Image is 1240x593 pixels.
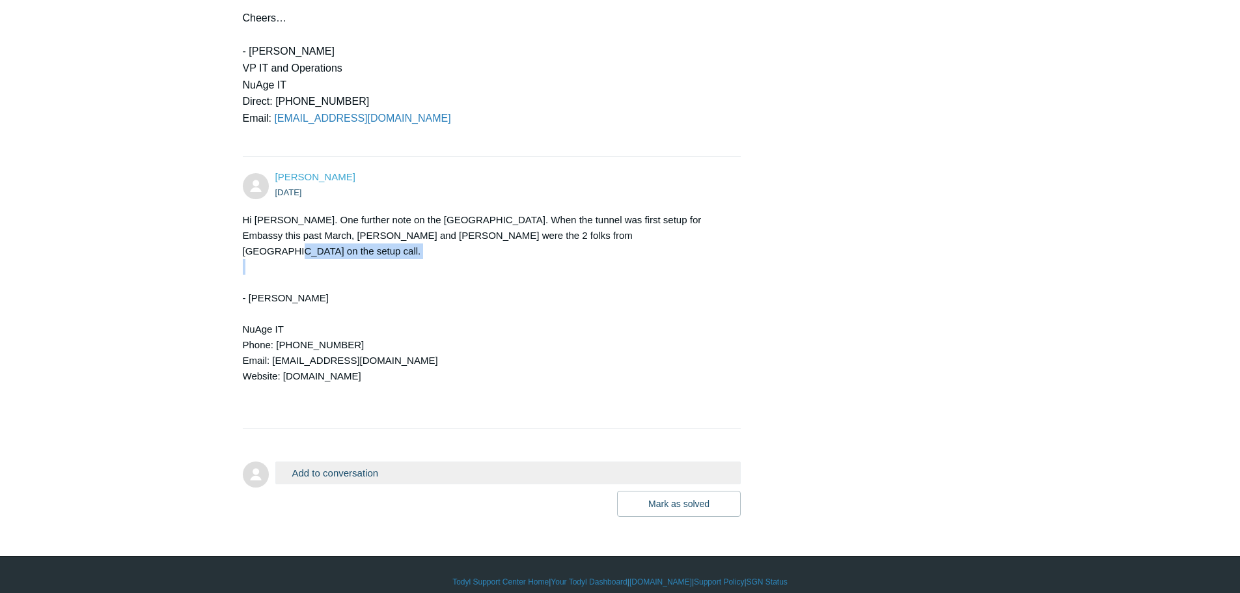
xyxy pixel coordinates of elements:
a: Todyl Support Center Home [452,576,549,588]
span: VP IT and Operations [243,62,342,74]
a: Support Policy [694,576,744,588]
div: Email: [EMAIL_ADDRESS][DOMAIN_NAME] [243,353,728,368]
span: - [PERSON_NAME] [243,46,335,57]
button: Add to conversation [275,462,741,484]
span: Robert Schrader [275,171,355,182]
span: Cheers… [243,12,287,23]
div: NuAge IT [243,322,728,337]
span: NuAge IT [243,79,287,90]
a: Your Todyl Dashboard [551,576,627,588]
a: [PERSON_NAME] [275,171,355,182]
button: Mark as solved [617,491,741,517]
span: Email: [243,113,451,124]
span: Direct: [PHONE_NUMBER] [243,96,370,107]
a: SGN Status [747,576,788,588]
div: Website: [DOMAIN_NAME] [243,368,728,384]
div: - [PERSON_NAME] [243,290,728,306]
a: [EMAIL_ADDRESS][DOMAIN_NAME] [271,113,451,124]
span: [EMAIL_ADDRESS][DOMAIN_NAME] [274,113,450,124]
div: Hi [PERSON_NAME]. One further note on the [GEOGRAPHIC_DATA]. When the tunnel was first setup for ... [243,212,728,415]
div: Phone: [PHONE_NUMBER] [243,337,728,353]
a: [DOMAIN_NAME] [629,576,692,588]
div: | | | | [243,576,998,588]
time: 09/05/2025, 11:49 [275,187,302,197]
